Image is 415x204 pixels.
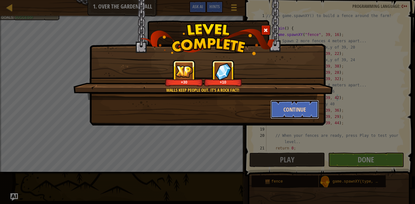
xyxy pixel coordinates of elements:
div: Walls keep people out. It’s a Rock Fact! [103,87,302,93]
div: +10 [205,80,241,85]
button: Continue [270,100,319,119]
img: level_complete.png [140,23,275,55]
img: reward_icon_xp.png [175,65,193,78]
img: reward_icon_gems.png [215,63,231,80]
div: +30 [166,80,202,85]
